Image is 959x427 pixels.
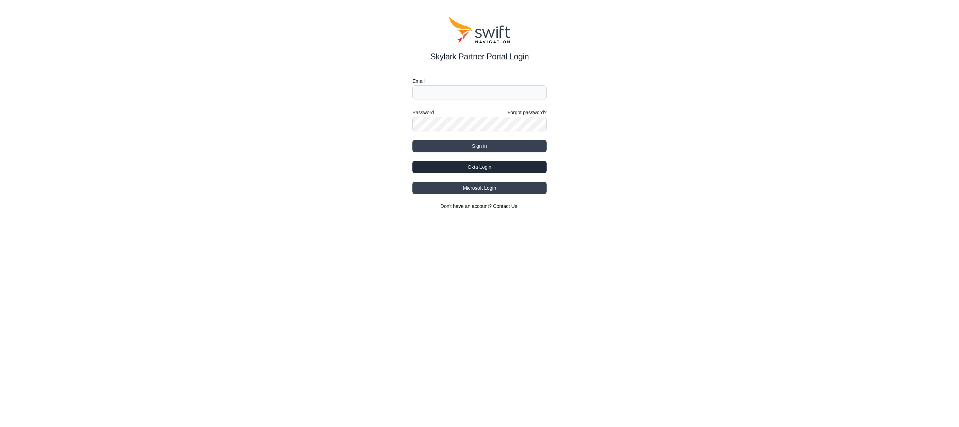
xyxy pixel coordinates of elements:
h2: Skylark Partner Portal Login [412,50,547,63]
a: Forgot password? [507,109,547,116]
a: Contact Us [493,203,517,209]
label: Password [412,108,434,117]
section: Don't have an account? [412,203,547,210]
button: Microsoft Login [412,182,547,194]
label: Email [412,77,547,85]
button: Okta Login [412,161,547,173]
button: Sign in [412,140,547,152]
